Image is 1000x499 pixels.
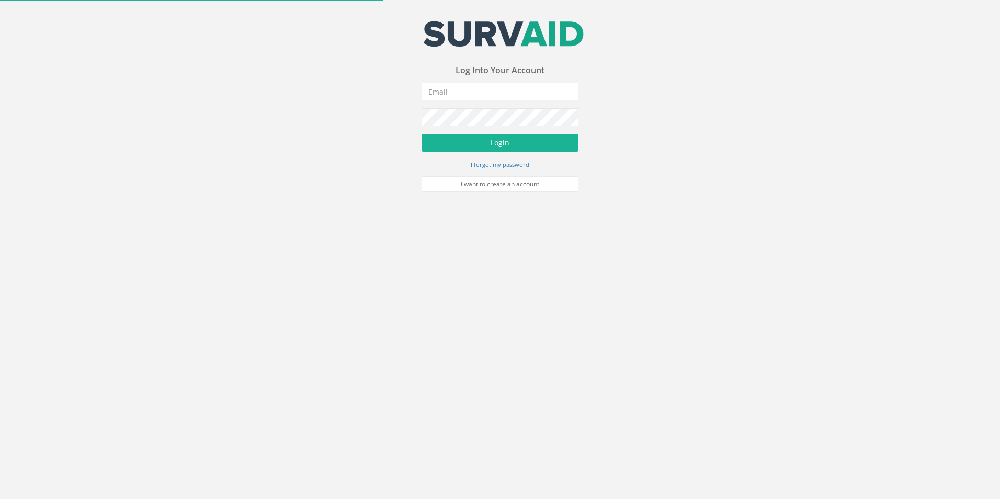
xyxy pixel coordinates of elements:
a: I forgot my password [471,160,529,169]
small: I forgot my password [471,161,529,168]
h3: Log Into Your Account [422,66,578,75]
button: Login [422,134,578,152]
input: Email [422,83,578,100]
a: I want to create an account [422,176,578,192]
